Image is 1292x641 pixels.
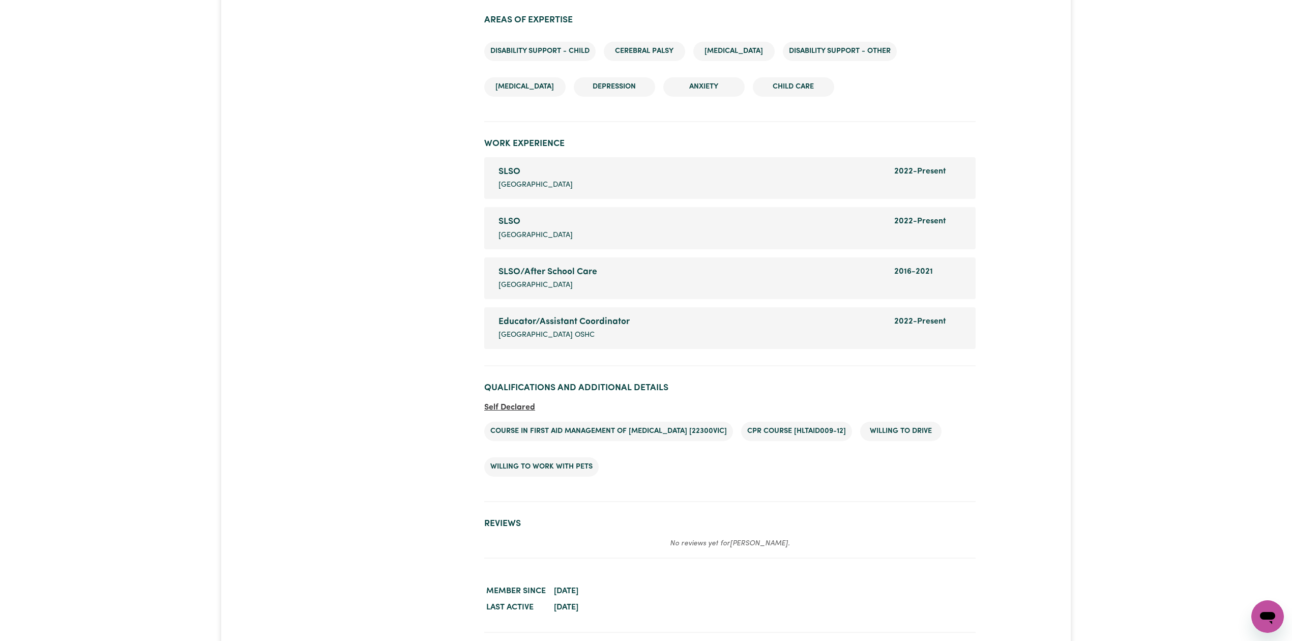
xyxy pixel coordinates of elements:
[484,138,976,149] h2: Work Experience
[498,330,595,341] span: [GEOGRAPHIC_DATA] OSHC
[753,77,834,97] li: Child care
[498,266,882,279] div: SLSO/After School Care
[484,383,976,393] h2: Qualifications and Additional Details
[894,268,933,276] span: 2016 - 2021
[484,15,976,25] h2: Areas of Expertise
[498,280,573,291] span: [GEOGRAPHIC_DATA]
[498,230,573,241] span: [GEOGRAPHIC_DATA]
[604,42,685,61] li: Cerebral Palsy
[498,180,573,191] span: [GEOGRAPHIC_DATA]
[554,587,578,595] time: [DATE]
[894,217,946,225] span: 2022 - Present
[783,42,897,61] li: Disability support - Other
[484,457,599,477] li: Willing to work with pets
[484,77,566,97] li: [MEDICAL_DATA]
[498,315,882,329] div: Educator/Assistant Coordinator
[554,603,578,611] time: [DATE]
[484,42,596,61] li: Disability support - Child
[670,540,790,547] em: No reviews yet for [PERSON_NAME] .
[498,215,882,228] div: SLSO
[484,583,548,599] dt: Member since
[741,422,852,441] li: CPR Course [HLTAID009-12]
[498,165,882,179] div: SLSO
[894,167,946,176] span: 2022 - Present
[663,77,745,97] li: Anxiety
[693,42,775,61] li: [MEDICAL_DATA]
[484,422,733,441] li: Course in First Aid Management of [MEDICAL_DATA] [22300VIC]
[860,422,942,441] li: Willing to drive
[1251,600,1284,633] iframe: Button to launch messaging window
[894,317,946,326] span: 2022 - Present
[574,77,655,97] li: Depression
[484,599,548,616] dt: Last active
[484,518,976,529] h2: Reviews
[484,403,535,412] span: Self Declared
